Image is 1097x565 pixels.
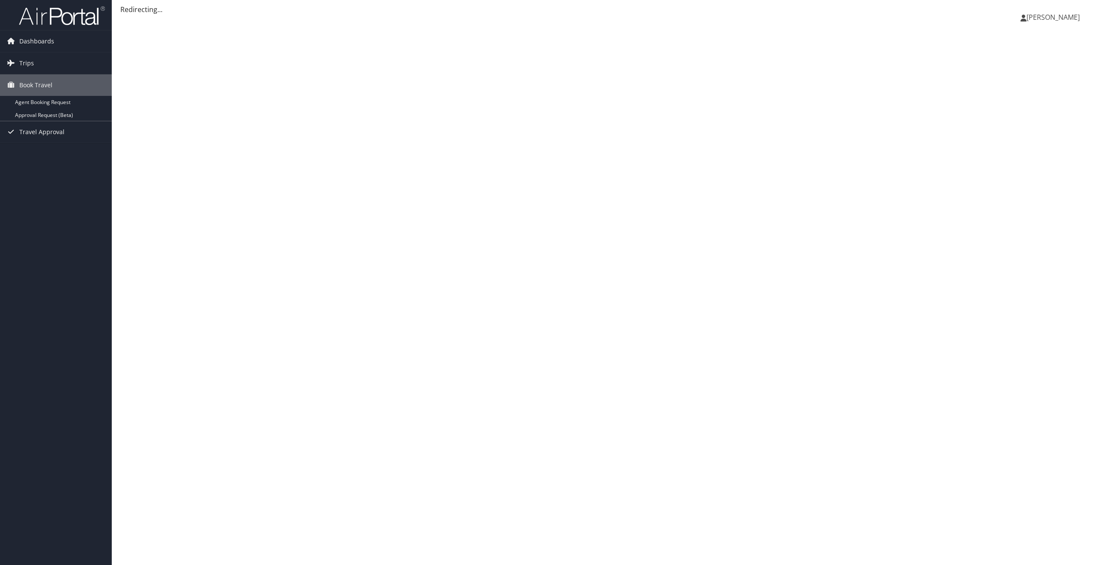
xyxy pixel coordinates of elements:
span: Travel Approval [19,121,64,143]
img: airportal-logo.png [19,6,105,26]
a: [PERSON_NAME] [1020,4,1088,30]
span: [PERSON_NAME] [1027,12,1080,22]
div: Redirecting... [120,4,1088,15]
span: Trips [19,52,34,74]
span: Dashboards [19,31,54,52]
span: Book Travel [19,74,52,96]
